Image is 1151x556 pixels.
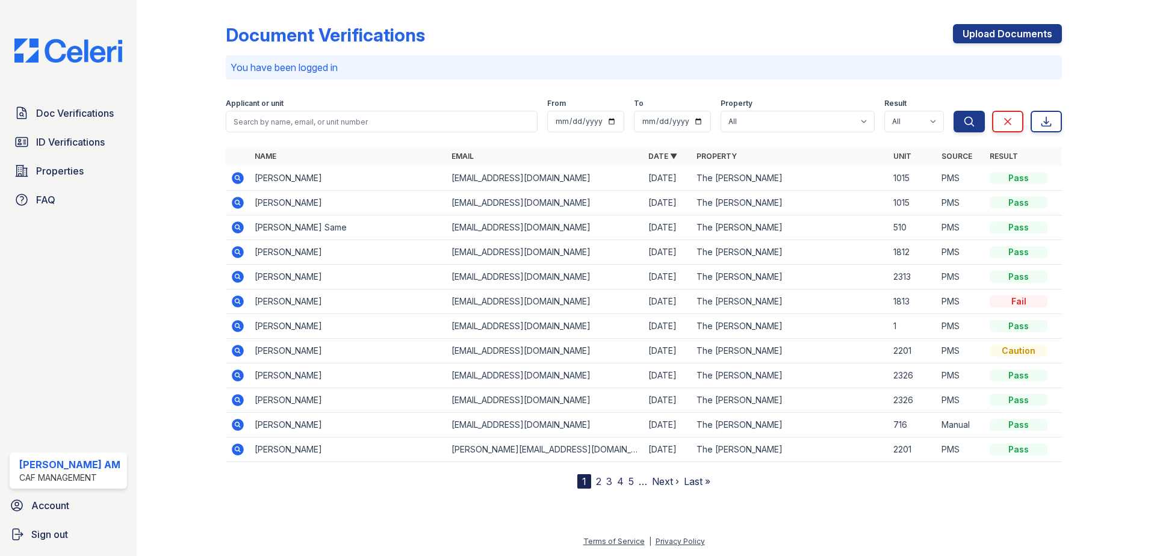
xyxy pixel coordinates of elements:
[5,522,132,546] a: Sign out
[644,314,692,339] td: [DATE]
[889,413,937,437] td: 716
[250,240,447,265] td: [PERSON_NAME]
[250,339,447,363] td: [PERSON_NAME]
[990,271,1047,283] div: Pass
[692,240,889,265] td: The [PERSON_NAME]
[692,388,889,413] td: The [PERSON_NAME]
[255,152,276,161] a: Name
[644,363,692,388] td: [DATE]
[889,265,937,289] td: 2313
[644,265,692,289] td: [DATE]
[617,475,624,487] a: 4
[990,443,1047,456] div: Pass
[583,537,645,546] a: Terms of Service
[250,437,447,462] td: [PERSON_NAME]
[937,265,985,289] td: PMS
[696,152,737,161] a: Property
[644,339,692,363] td: [DATE]
[692,363,889,388] td: The [PERSON_NAME]
[447,388,644,413] td: [EMAIL_ADDRESS][DOMAIN_NAME]
[990,369,1047,381] div: Pass
[990,152,1018,161] a: Result
[990,221,1047,233] div: Pass
[10,101,127,125] a: Doc Verifications
[684,475,710,487] a: Last »
[889,215,937,240] td: 510
[937,240,985,265] td: PMS
[893,152,911,161] a: Unit
[447,166,644,191] td: [EMAIL_ADDRESS][DOMAIN_NAME]
[577,474,591,489] div: 1
[937,363,985,388] td: PMS
[250,363,447,388] td: [PERSON_NAME]
[250,265,447,289] td: [PERSON_NAME]
[447,363,644,388] td: [EMAIL_ADDRESS][DOMAIN_NAME]
[250,215,447,240] td: [PERSON_NAME] Same
[937,191,985,215] td: PMS
[937,339,985,363] td: PMS
[644,388,692,413] td: [DATE]
[937,314,985,339] td: PMS
[937,437,985,462] td: PMS
[36,135,105,149] span: ID Verifications
[10,159,127,183] a: Properties
[606,475,612,487] a: 3
[231,60,1057,75] p: You have been logged in
[644,437,692,462] td: [DATE]
[692,166,889,191] td: The [PERSON_NAME]
[5,493,132,517] a: Account
[250,314,447,339] td: [PERSON_NAME]
[447,314,644,339] td: [EMAIL_ADDRESS][DOMAIN_NAME]
[644,191,692,215] td: [DATE]
[10,188,127,212] a: FAQ
[692,437,889,462] td: The [PERSON_NAME]
[889,314,937,339] td: 1
[226,24,425,46] div: Document Verifications
[10,130,127,154] a: ID Verifications
[19,472,120,484] div: CAF Management
[889,289,937,314] td: 1813
[5,39,132,63] img: CE_Logo_Blue-a8612792a0a2168367f1c8372b55b34899dd931a85d93a1a3d3e32e68fde9ad4.png
[692,314,889,339] td: The [PERSON_NAME]
[652,475,679,487] a: Next ›
[884,99,907,108] label: Result
[990,172,1047,184] div: Pass
[990,295,1047,307] div: Fail
[250,191,447,215] td: [PERSON_NAME]
[648,152,677,161] a: Date ▼
[889,437,937,462] td: 2201
[692,289,889,314] td: The [PERSON_NAME]
[447,191,644,215] td: [EMAIL_ADDRESS][DOMAIN_NAME]
[644,240,692,265] td: [DATE]
[634,99,644,108] label: To
[447,413,644,437] td: [EMAIL_ADDRESS][DOMAIN_NAME]
[721,99,752,108] label: Property
[656,537,705,546] a: Privacy Policy
[644,413,692,437] td: [DATE]
[990,419,1047,431] div: Pass
[990,197,1047,209] div: Pass
[889,388,937,413] td: 2326
[31,527,68,542] span: Sign out
[889,240,937,265] td: 1812
[628,475,634,487] a: 5
[547,99,566,108] label: From
[447,265,644,289] td: [EMAIL_ADDRESS][DOMAIN_NAME]
[692,215,889,240] td: The [PERSON_NAME]
[990,345,1047,357] div: Caution
[447,339,644,363] td: [EMAIL_ADDRESS][DOMAIN_NAME]
[889,339,937,363] td: 2201
[889,166,937,191] td: 1015
[937,289,985,314] td: PMS
[990,320,1047,332] div: Pass
[942,152,972,161] a: Source
[250,388,447,413] td: [PERSON_NAME]
[36,193,55,207] span: FAQ
[990,394,1047,406] div: Pass
[692,265,889,289] td: The [PERSON_NAME]
[937,215,985,240] td: PMS
[250,289,447,314] td: [PERSON_NAME]
[644,215,692,240] td: [DATE]
[692,191,889,215] td: The [PERSON_NAME]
